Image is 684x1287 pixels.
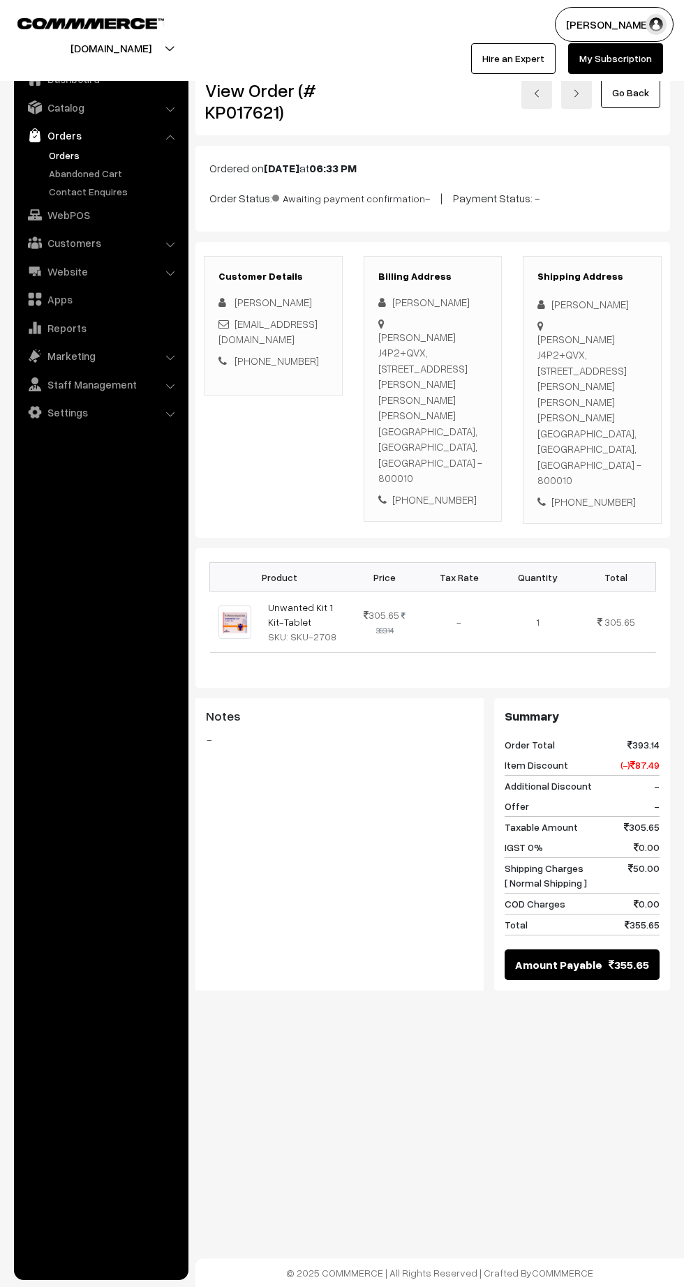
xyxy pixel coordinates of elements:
[272,188,425,206] span: Awaiting payment confirmation
[505,840,543,855] span: IGST 0%
[537,494,647,510] div: [PHONE_NUMBER]
[505,799,529,813] span: Offer
[195,1258,684,1287] footer: © 2025 COMMMERCE | All Rights Reserved | Crafted By
[505,820,578,834] span: Taxable Amount
[537,331,647,488] div: [PERSON_NAME] J4P2+QVX, [STREET_ADDRESS][PERSON_NAME][PERSON_NAME][PERSON_NAME] [GEOGRAPHIC_DATA]...
[205,80,343,123] h2: View Order (# KP017621)
[17,259,184,284] a: Website
[350,563,420,592] th: Price
[235,354,319,367] a: [PHONE_NUMBER]
[572,89,581,98] img: right-arrow.png
[505,896,565,911] span: COD Charges
[17,287,184,312] a: Apps
[17,18,164,29] img: COMMMERCE
[604,616,635,628] span: 305.65
[209,188,656,206] p: Order Status: - | Payment Status: -
[537,296,647,313] div: [PERSON_NAME]
[654,778,660,793] span: -
[376,611,406,635] strike: 393.14
[601,77,660,108] a: Go Back
[206,709,473,724] h3: Notes
[17,202,184,227] a: WebPOS
[17,95,184,120] a: Catalog
[634,840,660,855] span: 0.00
[17,315,184,340] a: Reports
[218,605,251,638] img: UNWANTED KIT.jpeg
[577,563,655,592] th: Total
[378,271,488,283] h3: Billing Address
[654,799,660,813] span: -
[206,731,473,748] blockquote: -
[505,737,555,752] span: Order Total
[624,820,660,834] span: 305.65
[537,271,647,283] h3: Shipping Address
[625,917,660,932] span: 355.65
[609,956,649,973] span: 355.65
[505,709,660,724] h3: Summary
[646,14,667,35] img: user
[471,43,556,74] a: Hire an Expert
[17,14,140,31] a: COMMMERCE
[378,294,488,310] div: [PERSON_NAME]
[378,492,488,508] div: [PHONE_NUMBER]
[627,737,660,752] span: 393.14
[218,271,328,283] h3: Customer Details
[17,400,184,425] a: Settings
[22,31,200,66] button: [DOMAIN_NAME]
[536,616,540,628] span: 1
[17,343,184,368] a: Marketing
[209,160,656,176] p: Ordered on at
[505,917,528,932] span: Total
[17,123,184,148] a: Orders
[45,184,184,199] a: Contact Enquires
[45,148,184,163] a: Orders
[378,329,488,486] div: [PERSON_NAME] J4P2+QVX, [STREET_ADDRESS][PERSON_NAME][PERSON_NAME][PERSON_NAME] [GEOGRAPHIC_DATA]...
[628,861,660,890] span: 50.00
[268,629,341,644] div: SKU: SKU-2708
[235,296,312,308] span: [PERSON_NAME]
[505,778,592,793] span: Additional Discount
[364,609,399,621] span: 305.65
[515,956,602,973] span: Amount Payable
[420,563,498,592] th: Tax Rate
[420,592,498,653] td: -
[218,317,318,346] a: [EMAIL_ADDRESS][DOMAIN_NAME]
[268,601,333,628] a: Unwanted Kit 1 Kit-Tablet
[505,861,587,890] span: Shipping Charges [ Normal Shipping ]
[532,1267,593,1279] a: COMMMERCE
[568,43,663,74] a: My Subscription
[498,563,577,592] th: Quantity
[533,89,541,98] img: left-arrow.png
[505,758,568,772] span: Item Discount
[634,896,660,911] span: 0.00
[309,161,357,175] b: 06:33 PM
[45,166,184,181] a: Abandoned Cart
[264,161,299,175] b: [DATE]
[555,7,674,42] button: [PERSON_NAME]
[17,230,184,255] a: Customers
[620,758,660,772] span: (-) 87.49
[17,372,184,397] a: Staff Management
[210,563,350,592] th: Product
